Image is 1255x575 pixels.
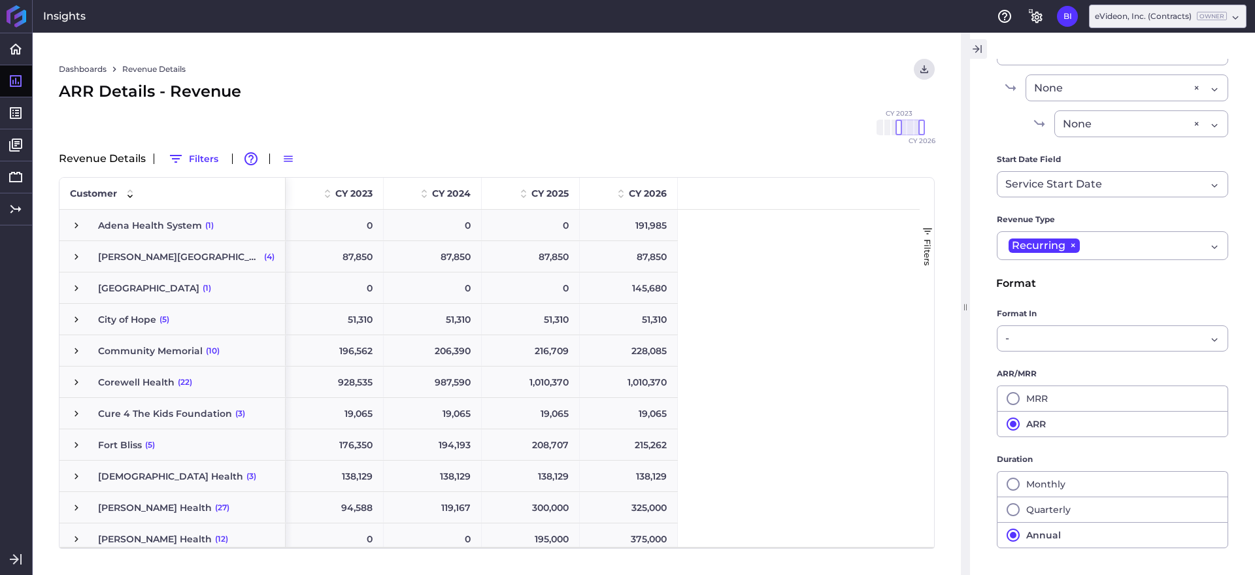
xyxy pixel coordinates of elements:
[178,367,192,397] span: (22)
[98,461,243,491] span: [DEMOGRAPHIC_DATA] Health
[286,272,678,304] div: Press SPACE to select this row.
[580,210,678,240] div: 191,985
[482,461,580,491] div: 138,129
[1057,6,1078,27] button: User Menu
[286,335,384,366] div: 196,562
[286,398,384,429] div: 19,065
[98,493,212,523] span: [PERSON_NAME] Health
[59,272,286,304] div: Press SPACE to select this row.
[286,461,678,492] div: Press SPACE to select this row.
[580,429,678,460] div: 215,262
[997,325,1228,352] div: Dropdown select
[997,522,1228,548] button: Annual
[482,523,580,554] div: 195,000
[997,453,1033,466] span: Duration
[1197,12,1227,20] ins: Owner
[122,63,186,75] a: Revenue Details
[286,210,384,240] div: 0
[580,272,678,303] div: 145,680
[59,461,286,492] div: Press SPACE to select this row.
[482,272,580,303] div: 0
[162,148,224,169] button: Filters
[482,398,580,429] div: 19,065
[482,210,580,240] div: 0
[997,171,1228,197] div: Dropdown select
[482,367,580,397] div: 1,010,370
[1095,10,1227,22] div: eVideon, Inc. (Contracts)
[286,461,384,491] div: 138,129
[215,524,228,554] span: (12)
[482,335,580,366] div: 216,709
[59,398,286,429] div: Press SPACE to select this row.
[286,429,678,461] div: Press SPACE to select this row.
[384,492,482,523] div: 119,167
[997,367,1037,380] span: ARR/MRR
[909,138,935,144] span: CY 2026
[98,524,212,554] span: [PERSON_NAME] Health
[482,429,580,460] div: 208,707
[1194,80,1199,96] div: ×
[59,241,286,272] div: Press SPACE to select this row.
[922,239,933,266] span: Filters
[997,307,1037,320] span: Format In
[70,188,117,199] span: Customer
[235,399,245,429] span: (3)
[286,304,678,335] div: Press SPACE to select this row.
[59,367,286,398] div: Press SPACE to select this row.
[286,241,384,272] div: 87,850
[1026,6,1046,27] button: General Settings
[59,429,286,461] div: Press SPACE to select this row.
[286,367,384,397] div: 928,535
[482,492,580,523] div: 300,000
[335,188,373,199] span: CY 2023
[59,492,286,523] div: Press SPACE to select this row.
[997,213,1055,226] span: Revenue Type
[997,153,1061,166] span: Start Date Field
[246,461,256,491] span: (3)
[997,497,1228,522] button: Quarterly
[580,523,678,554] div: 375,000
[286,429,384,460] div: 176,350
[384,523,482,554] div: 0
[384,241,482,272] div: 87,850
[286,523,384,554] div: 0
[98,399,232,429] span: Cure 4 The Kids Foundation
[384,429,482,460] div: 194,193
[206,336,220,366] span: (10)
[215,493,229,523] span: (27)
[580,398,678,429] div: 19,065
[98,242,261,272] span: [PERSON_NAME][GEOGRAPHIC_DATA]
[384,398,482,429] div: 19,065
[98,304,156,335] span: City of Hope
[580,335,678,366] div: 228,085
[286,492,384,523] div: 94,588
[286,335,678,367] div: Press SPACE to select this row.
[580,241,678,272] div: 87,850
[482,304,580,335] div: 51,310
[59,335,286,367] div: Press SPACE to select this row.
[286,304,384,335] div: 51,310
[1005,331,1009,346] span: -
[1012,238,1065,253] span: Recurring
[1054,110,1228,137] div: Dropdown select
[286,367,678,398] div: Press SPACE to select this row.
[384,367,482,397] div: 987,590
[286,210,678,241] div: Press SPACE to select this row.
[580,492,678,523] div: 325,000
[1005,176,1102,192] span: Service Start Date
[384,304,482,335] div: 51,310
[98,367,175,397] span: Corewell Health
[580,304,678,335] div: 51,310
[997,411,1228,437] button: ARR
[1065,238,1080,253] span: ×
[580,367,678,397] div: 1,010,370
[482,241,580,272] div: 87,850
[384,335,482,366] div: 206,390
[997,386,1228,411] button: MRR
[1089,5,1247,28] div: Dropdown select
[286,398,678,429] div: Press SPACE to select this row.
[997,471,1228,497] button: Monthly
[145,430,155,460] span: (5)
[384,210,482,240] div: 0
[59,304,286,335] div: Press SPACE to select this row.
